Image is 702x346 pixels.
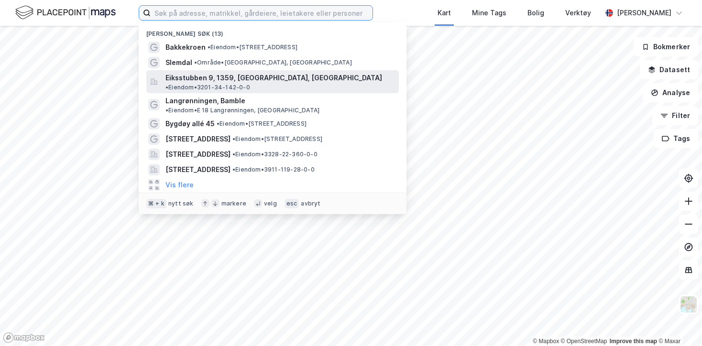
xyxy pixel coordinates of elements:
img: Z [680,295,698,314]
div: esc [285,199,299,208]
span: Eiksstubben 9, 1359, [GEOGRAPHIC_DATA], [GEOGRAPHIC_DATA] [165,72,382,84]
span: [STREET_ADDRESS] [165,149,230,160]
button: Datasett [640,60,698,79]
div: markere [221,200,246,207]
div: Bolig [527,7,544,19]
div: velg [264,200,277,207]
span: Eiendom • [STREET_ADDRESS] [232,135,322,143]
span: Slemdal [165,57,192,68]
span: Bygdøy allé 45 [165,118,215,130]
span: • [165,107,168,114]
div: ⌘ + k [146,199,166,208]
input: Søk på adresse, matrikkel, gårdeiere, leietakere eller personer [151,6,373,20]
a: Improve this map [610,338,657,345]
span: Område • [GEOGRAPHIC_DATA], [GEOGRAPHIC_DATA] [194,59,352,66]
a: OpenStreetMap [561,338,607,345]
span: Eiendom • E 18 Langrønningen, [GEOGRAPHIC_DATA] [165,107,319,114]
span: • [232,151,235,158]
div: [PERSON_NAME] [617,7,671,19]
span: Eiendom • 3201-34-142-0-0 [165,84,250,91]
button: Tags [654,129,698,148]
button: Analyse [643,83,698,102]
span: Eiendom • 3911-119-28-0-0 [232,166,315,173]
div: avbryt [301,200,320,207]
button: Filter [652,106,698,125]
iframe: Chat Widget [654,300,702,346]
span: Langrønningen, Bamble [165,95,245,107]
button: Bokmerker [634,37,698,56]
span: Eiendom • [STREET_ADDRESS] [217,120,307,128]
div: [PERSON_NAME] søk (13) [139,22,406,40]
span: • [194,59,197,66]
div: Verktøy [565,7,591,19]
a: Mapbox homepage [3,332,45,343]
div: nytt søk [168,200,194,207]
div: Mine Tags [472,7,506,19]
button: Vis flere [165,179,194,191]
span: • [217,120,219,127]
div: Kart [438,7,451,19]
span: • [208,43,210,51]
span: [STREET_ADDRESS] [165,133,230,145]
span: [STREET_ADDRESS] [165,164,230,175]
span: Eiendom • [STREET_ADDRESS] [208,43,297,51]
span: • [232,135,235,142]
a: Mapbox [533,338,559,345]
span: Eiendom • 3328-22-360-0-0 [232,151,318,158]
img: logo.f888ab2527a4732fd821a326f86c7f29.svg [15,4,116,21]
span: Bakkekroen [165,42,206,53]
span: • [232,166,235,173]
span: • [165,84,168,91]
